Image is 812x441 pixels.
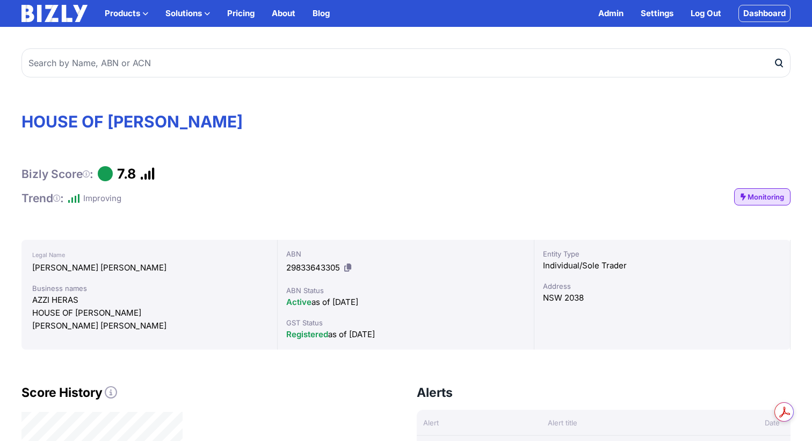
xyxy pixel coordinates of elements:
[32,319,266,332] div: [PERSON_NAME] [PERSON_NAME]
[728,417,791,428] div: Date
[543,291,781,304] div: NSW 2038
[641,7,673,20] a: Settings
[32,294,266,307] div: AZZI HERAS
[313,7,330,20] a: Blog
[272,7,295,20] a: About
[691,7,721,20] a: Log Out
[165,7,210,20] button: Solutions
[83,192,121,205] div: Improving
[286,328,525,341] div: as of [DATE]
[417,417,541,428] div: Alert
[286,317,525,328] div: GST Status
[417,384,453,401] h3: Alerts
[21,48,791,77] input: Search by Name, ABN or ACN
[21,167,93,181] h1: Bizly Score :
[21,112,791,131] h1: HOUSE OF [PERSON_NAME]
[734,188,791,205] a: Monitoring
[32,307,266,319] div: HOUSE OF [PERSON_NAME]
[32,248,266,261] div: Legal Name
[21,191,64,205] h1: Trend :
[286,297,311,307] span: Active
[105,7,148,20] button: Products
[21,384,395,401] h2: Score History
[32,283,266,294] div: Business names
[286,285,525,296] div: ABN Status
[748,191,784,202] span: Monitoring
[543,248,781,259] div: Entity Type
[117,166,136,182] h1: 7.8
[541,417,728,428] div: Alert title
[543,259,781,272] div: Individual/Sole Trader
[286,262,340,273] span: 29833643305
[227,7,255,20] a: Pricing
[738,5,791,22] a: Dashboard
[598,7,624,20] a: Admin
[543,281,781,291] div: Address
[286,248,525,259] div: ABN
[286,296,525,309] div: as of [DATE]
[286,329,328,339] span: Registered
[32,261,266,274] div: [PERSON_NAME] [PERSON_NAME]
